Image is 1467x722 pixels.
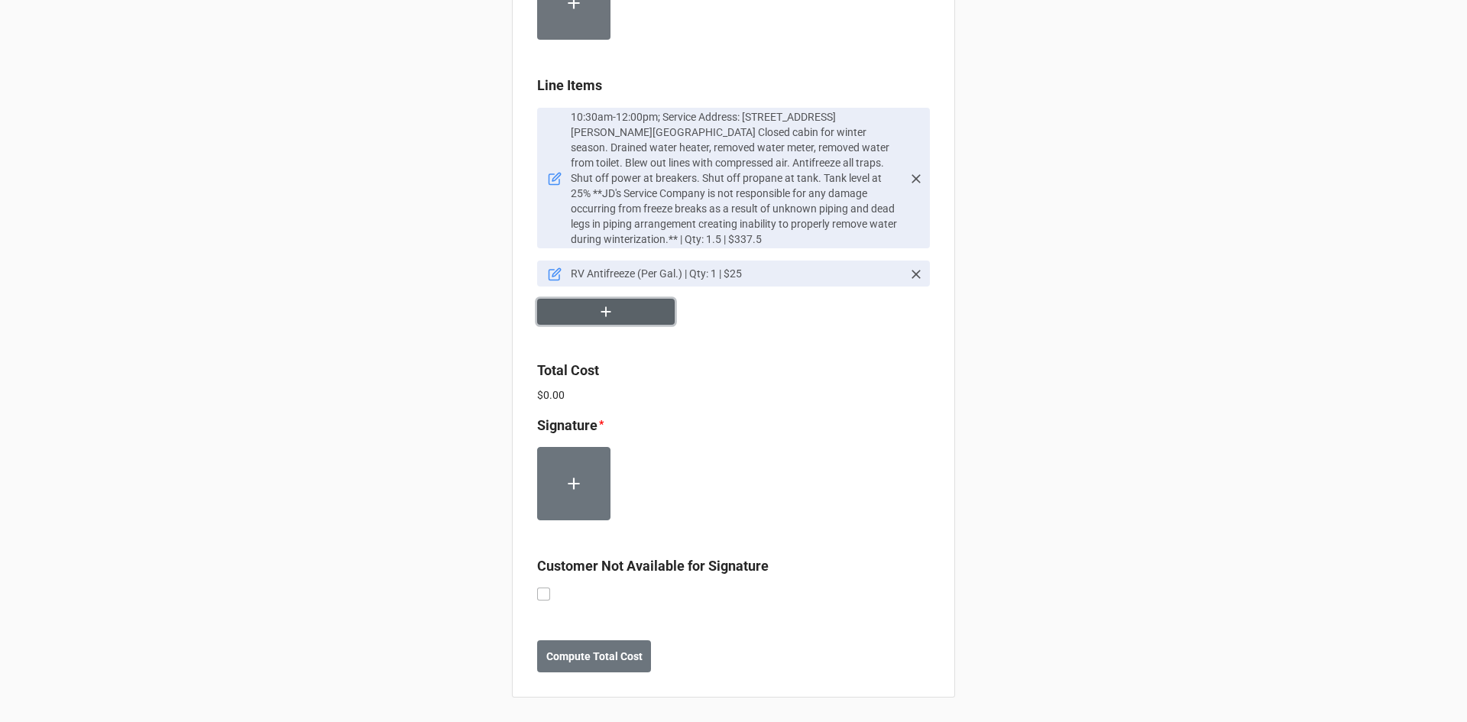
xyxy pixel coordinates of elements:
b: Compute Total Cost [546,649,643,665]
label: Customer Not Available for Signature [537,555,769,577]
p: 10:30am-12:00pm; Service Address: [STREET_ADDRESS] [PERSON_NAME][GEOGRAPHIC_DATA] Closed cabin fo... [571,109,902,247]
p: RV Antifreeze (Per Gal.) | Qty: 1 | $25 [571,266,902,281]
label: Signature [537,415,597,436]
label: Line Items [537,75,602,96]
button: Compute Total Cost [537,640,651,672]
p: $0.00 [537,387,930,403]
b: Total Cost [537,362,599,378]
